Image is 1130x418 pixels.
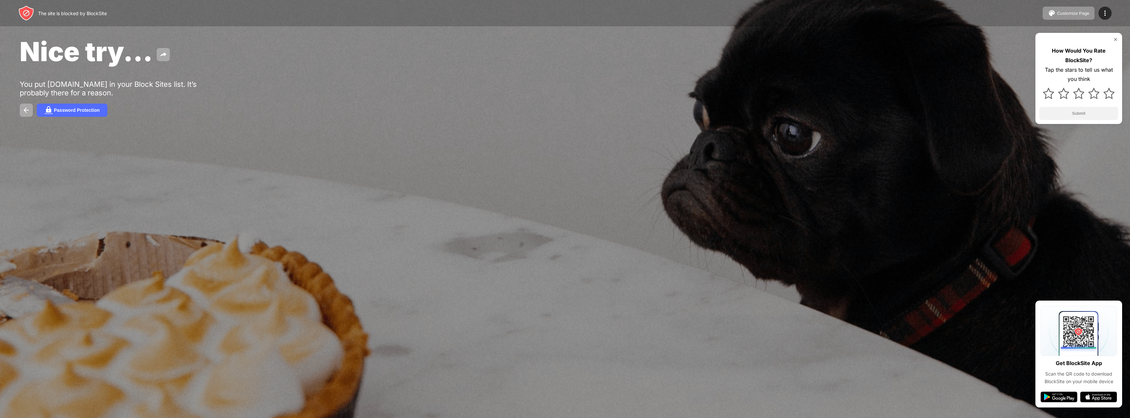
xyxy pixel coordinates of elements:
button: Password Protection [37,104,107,117]
img: share.svg [159,51,167,59]
img: rate-us-close.svg [1113,37,1118,42]
img: star.svg [1073,88,1084,99]
img: menu-icon.svg [1101,9,1109,17]
img: back.svg [22,106,30,114]
div: How Would You Rate BlockSite? [1039,46,1118,65]
img: pallet.svg [1048,9,1056,17]
div: Customize Page [1057,11,1089,16]
div: You put [DOMAIN_NAME] in your Block Sites list. It’s probably there for a reason. [20,80,223,97]
div: Tap the stars to tell us what you think [1039,65,1118,84]
button: Customize Page [1043,7,1095,20]
div: Scan the QR code to download BlockSite on your mobile device [1041,370,1117,385]
span: Nice try... [20,36,153,67]
img: header-logo.svg [18,5,34,21]
img: qrcode.svg [1041,306,1117,356]
img: google-play.svg [1041,392,1077,402]
button: Submit [1039,107,1118,120]
img: app-store.svg [1080,392,1117,402]
img: star.svg [1043,88,1054,99]
div: Get BlockSite App [1056,358,1102,368]
div: Password Protection [54,108,100,113]
img: star.svg [1088,88,1099,99]
img: star.svg [1103,88,1115,99]
img: password.svg [45,106,53,114]
img: star.svg [1058,88,1069,99]
div: The site is blocked by BlockSite [38,11,107,16]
